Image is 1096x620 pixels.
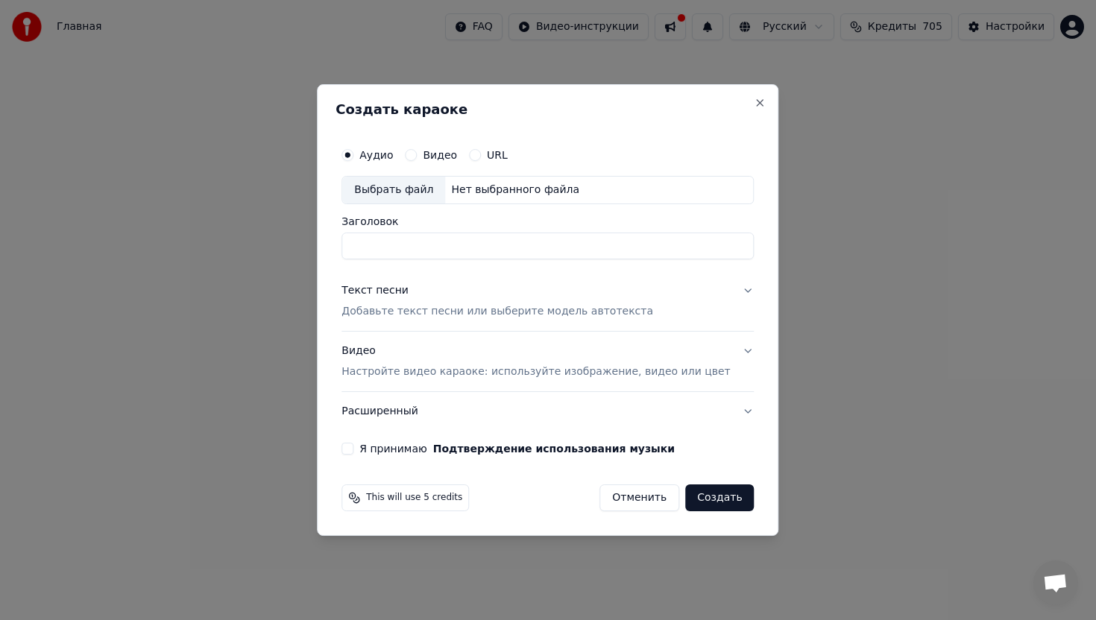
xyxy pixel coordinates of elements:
div: Видео [341,344,730,379]
label: Аудио [359,150,393,160]
button: Создать [685,484,754,511]
div: Текст песни [341,283,409,298]
label: Я принимаю [359,443,675,454]
span: This will use 5 credits [366,492,462,504]
button: Расширенный [341,392,754,431]
button: Отменить [599,484,679,511]
label: URL [487,150,508,160]
button: Я принимаю [433,443,675,454]
div: Нет выбранного файла [445,183,585,197]
label: Видео [423,150,457,160]
button: ВидеоНастройте видео караоке: используйте изображение, видео или цвет [341,332,754,391]
div: Выбрать файл [342,177,445,203]
h2: Создать караоке [336,103,760,116]
p: Добавьте текст песни или выберите модель автотекста [341,304,653,319]
label: Заголовок [341,216,754,227]
button: Текст песниДобавьте текст песни или выберите модель автотекста [341,271,754,331]
p: Настройте видео караоке: используйте изображение, видео или цвет [341,364,730,379]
